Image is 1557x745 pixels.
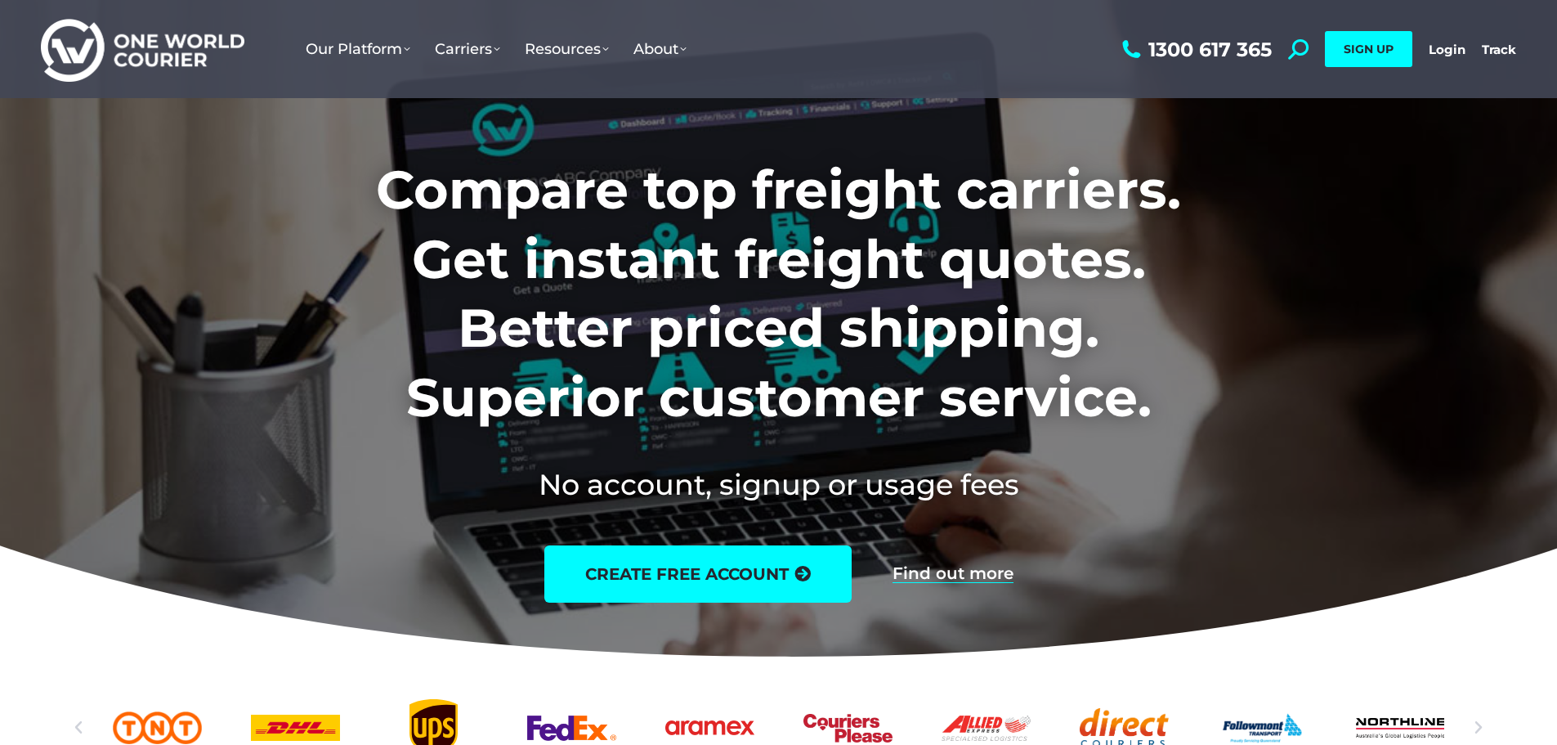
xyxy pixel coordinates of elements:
span: Our Platform [306,40,410,58]
a: Carriers [423,24,512,74]
span: About [633,40,687,58]
a: create free account [544,545,852,603]
a: About [621,24,699,74]
a: Resources [512,24,621,74]
a: 1300 617 365 [1118,39,1272,60]
a: Find out more [893,565,1013,583]
span: Carriers [435,40,500,58]
a: Track [1482,42,1516,57]
a: SIGN UP [1325,31,1412,67]
span: SIGN UP [1344,42,1394,56]
h1: Compare top freight carriers. Get instant freight quotes. Better priced shipping. Superior custom... [268,155,1289,432]
a: Our Platform [293,24,423,74]
span: Resources [525,40,609,58]
a: Login [1429,42,1465,57]
h2: No account, signup or usage fees [268,465,1289,505]
img: One World Courier [41,16,244,83]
